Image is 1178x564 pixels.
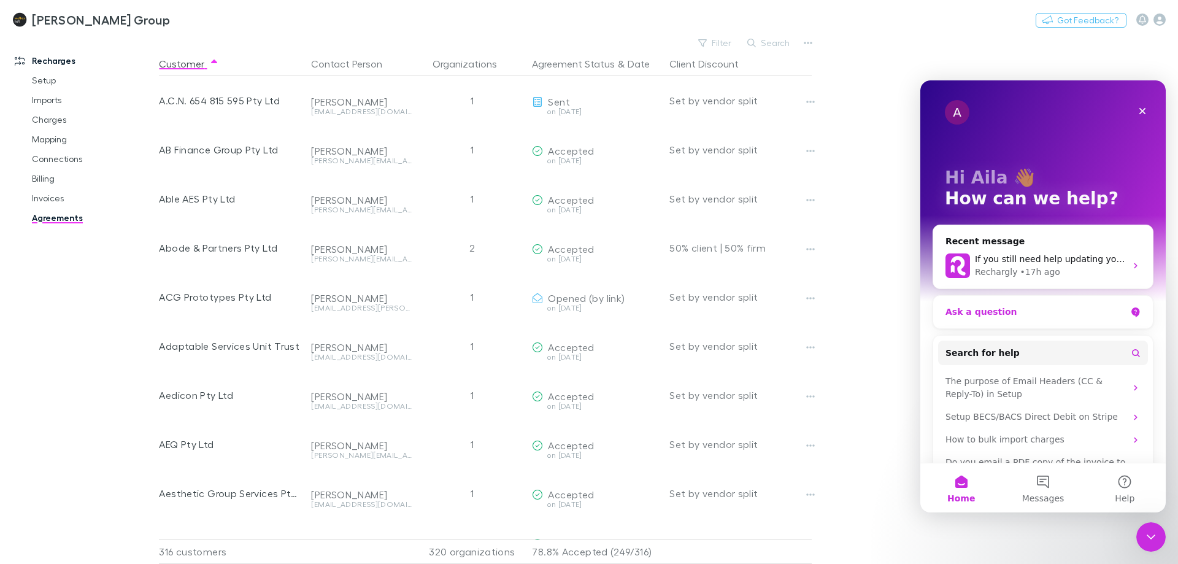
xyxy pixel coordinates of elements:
[55,185,97,198] div: Rechargly
[18,260,228,285] button: Search for help
[311,304,412,312] div: [EMAIL_ADDRESS][PERSON_NAME][DOMAIN_NAME]
[532,403,660,410] div: on [DATE]
[417,539,527,564] div: 320 organizations
[159,322,301,371] div: Adaptable Services Unit Trust
[1136,522,1166,552] iframe: Intercom live chat
[18,348,228,371] div: How to bulk import charges
[20,208,166,228] a: Agreements
[532,52,615,76] button: Agreement Status
[159,125,301,174] div: AB Finance Group Pty Ltd
[159,371,301,420] div: Aedicon Pty Ltd
[311,52,397,76] button: Contact Person
[25,330,206,343] div: Setup BECS/BACS Direct Debit on Stripe
[669,174,812,223] div: Set by vendor split
[25,376,206,401] div: Do you email a PDF copy of the invoice to clients?
[669,76,812,125] div: Set by vendor split
[548,96,569,107] span: Sent
[311,157,412,164] div: [PERSON_NAME][EMAIL_ADDRESS][DOMAIN_NAME]
[548,390,594,402] span: Accepted
[25,225,206,238] div: Ask a question
[417,125,527,174] div: 1
[311,452,412,459] div: [PERSON_NAME][EMAIL_ADDRESS][DOMAIN_NAME]
[532,304,660,312] div: on [DATE]
[311,341,412,353] div: [PERSON_NAME]
[1036,13,1126,28] button: Got Feedback?
[20,110,166,129] a: Charges
[20,90,166,110] a: Imports
[669,469,812,518] div: Set by vendor split
[159,174,301,223] div: Able AES Pty Ltd
[159,76,301,125] div: A.C.N. 654 815 595 Pty Ltd
[548,341,594,353] span: Accepted
[692,36,739,50] button: Filter
[669,371,812,420] div: Set by vendor split
[532,255,660,263] div: on [DATE]
[20,169,166,188] a: Billing
[311,403,412,410] div: [EMAIL_ADDRESS][DOMAIN_NAME]
[532,108,660,115] div: on [DATE]
[20,188,166,208] a: Invoices
[532,540,660,563] p: 78.8% Accepted (249/316)
[417,420,527,469] div: 1
[433,52,512,76] button: Organizations
[102,414,144,422] span: Messages
[18,290,228,325] div: The purpose of Email Headers (CC & Reply-To) in Setup
[311,353,412,361] div: [EMAIL_ADDRESS][DOMAIN_NAME]
[25,266,99,279] span: Search for help
[741,36,797,50] button: Search
[5,5,177,34] a: [PERSON_NAME] Group
[12,12,27,27] img: Walker Hill Group's Logo
[159,539,306,564] div: 316 customers
[532,452,660,459] div: on [DATE]
[548,145,594,156] span: Accepted
[311,206,412,214] div: [PERSON_NAME][EMAIL_ADDRESS][DOMAIN_NAME]
[159,52,219,76] button: Customer
[311,255,412,263] div: [PERSON_NAME][EMAIL_ADDRESS][DOMAIN_NAME]
[32,12,170,27] h3: [PERSON_NAME] Group
[159,223,301,272] div: Abode & Partners Pty Ltd
[211,20,233,42] div: Close
[18,325,228,348] div: Setup BECS/BACS Direct Debit on Stripe
[532,157,660,164] div: on [DATE]
[55,174,753,183] span: If you still need help updating your billing details, please let me know. Would you like to provi...
[417,223,527,272] div: 2
[194,414,214,422] span: Help
[669,272,812,322] div: Set by vendor split
[669,322,812,371] div: Set by vendor split
[669,420,812,469] div: Set by vendor split
[20,149,166,169] a: Connections
[159,420,301,469] div: AEQ Pty Ltd
[417,272,527,322] div: 1
[311,194,412,206] div: [PERSON_NAME]
[99,185,139,198] div: • 17h ago
[548,439,594,451] span: Accepted
[159,272,301,322] div: ACG Prototypes Pty Ltd
[532,52,660,76] div: &
[669,223,812,272] div: 50% client | 50% firm
[548,292,625,304] span: Opened (by link)
[18,371,228,406] div: Do you email a PDF copy of the invoice to clients?
[417,322,527,371] div: 1
[669,125,812,174] div: Set by vendor split
[311,96,412,108] div: [PERSON_NAME]
[311,145,412,157] div: [PERSON_NAME]
[20,71,166,90] a: Setup
[628,52,650,76] button: Date
[532,501,660,508] div: on [DATE]
[2,51,166,71] a: Recharges
[417,174,527,223] div: 1
[82,383,163,432] button: Messages
[12,215,233,249] div: Ask a question
[548,538,594,549] span: Accepted
[417,76,527,125] div: 1
[311,243,412,255] div: [PERSON_NAME]
[25,353,206,366] div: How to bulk import charges
[311,501,412,508] div: [EMAIL_ADDRESS][DOMAIN_NAME]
